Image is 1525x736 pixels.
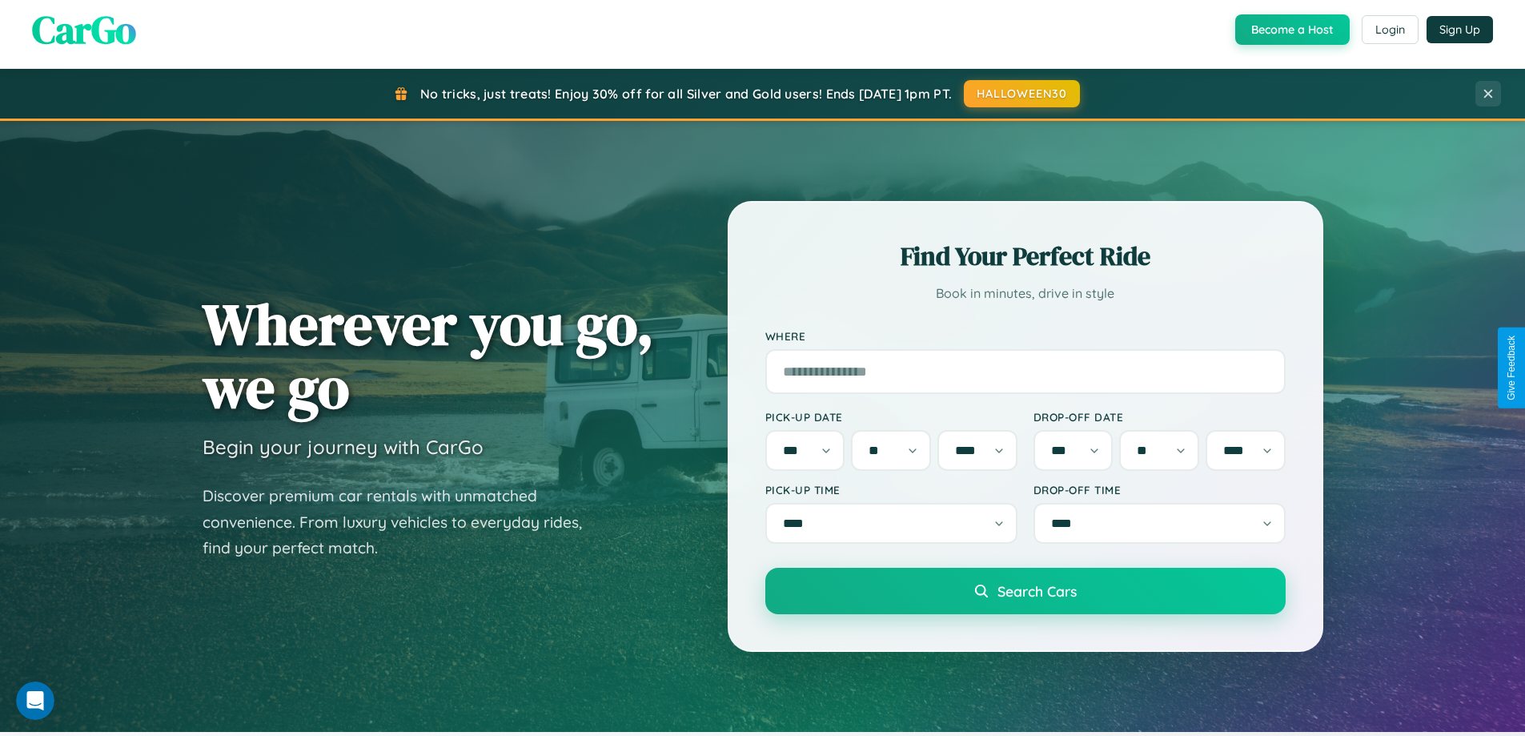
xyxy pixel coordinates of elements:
h2: Find Your Perfect Ride [765,239,1286,274]
span: No tricks, just treats! Enjoy 30% off for all Silver and Gold users! Ends [DATE] 1pm PT. [420,86,952,102]
div: Give Feedback [1506,336,1517,400]
span: CarGo [32,3,136,56]
label: Pick-up Date [765,410,1017,424]
p: Book in minutes, drive in style [765,282,1286,305]
h3: Begin your journey with CarGo [203,435,484,459]
h1: Wherever you go, we go [203,292,654,419]
span: Search Cars [997,582,1077,600]
iframe: Intercom live chat [16,682,54,720]
button: Login [1362,15,1419,44]
label: Pick-up Time [765,483,1017,497]
button: HALLOWEEN30 [964,80,1080,107]
label: Drop-off Time [1033,483,1286,497]
button: Become a Host [1235,14,1350,45]
button: Search Cars [765,568,1286,614]
button: Sign Up [1427,16,1493,43]
label: Where [765,329,1286,343]
p: Discover premium car rentals with unmatched convenience. From luxury vehicles to everyday rides, ... [203,483,603,561]
label: Drop-off Date [1033,410,1286,424]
